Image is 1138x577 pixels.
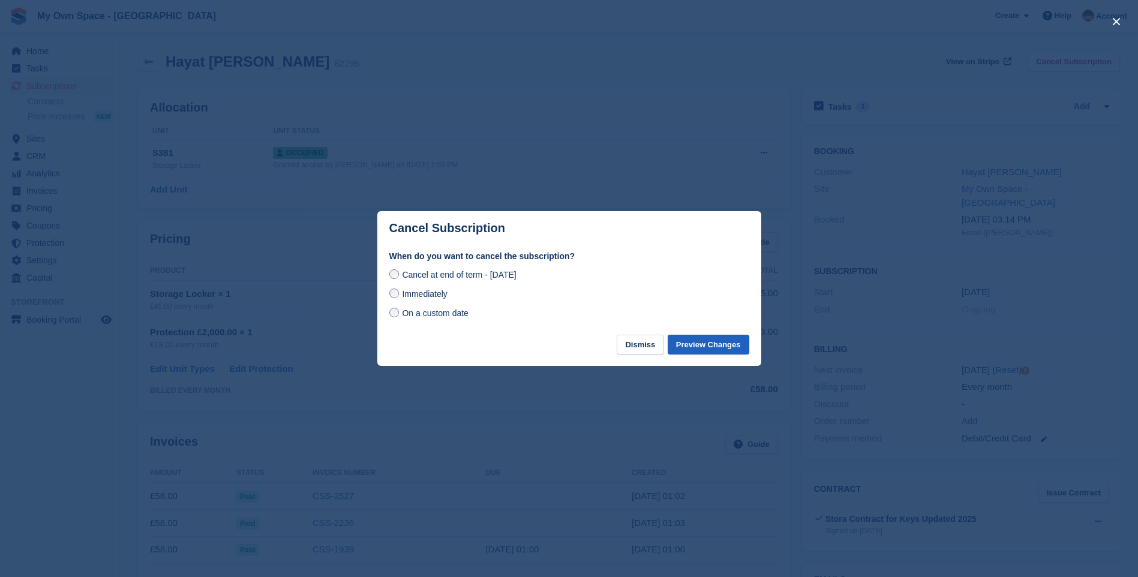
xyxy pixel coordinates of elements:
label: When do you want to cancel the subscription? [389,250,749,263]
input: Cancel at end of term - [DATE] [389,269,399,279]
span: Immediately [402,289,447,299]
input: Immediately [389,288,399,298]
button: Dismiss [617,335,663,354]
span: On a custom date [402,308,469,318]
span: Cancel at end of term - [DATE] [402,270,516,280]
button: Preview Changes [668,335,749,354]
button: close [1107,12,1126,31]
input: On a custom date [389,308,399,317]
p: Cancel Subscription [389,221,505,235]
